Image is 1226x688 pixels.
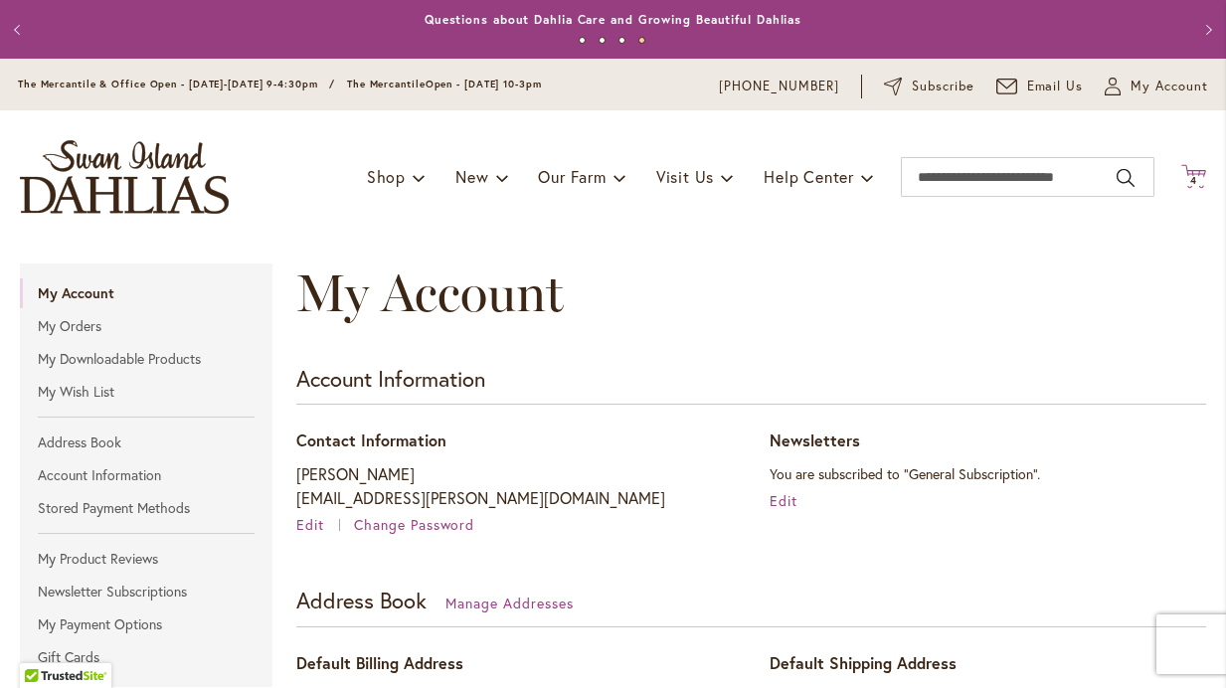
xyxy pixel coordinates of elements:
[426,78,542,90] span: Open - [DATE] 10-3pm
[296,515,324,534] span: Edit
[770,430,860,450] span: Newsletters
[296,261,564,324] span: My Account
[354,515,475,534] a: Change Password
[618,37,625,44] button: 3 of 4
[296,586,427,614] strong: Address Book
[296,462,733,510] p: [PERSON_NAME] [EMAIL_ADDRESS][PERSON_NAME][DOMAIN_NAME]
[770,652,957,673] span: Default Shipping Address
[425,12,801,27] a: Questions about Dahlia Care and Growing Beautiful Dahlias
[770,462,1206,486] p: You are subscribed to "General Subscription".
[912,77,974,96] span: Subscribe
[296,364,485,393] strong: Account Information
[20,493,272,523] a: Stored Payment Methods
[20,577,272,606] a: Newsletter Subscriptions
[455,166,488,187] span: New
[296,430,446,450] span: Contact Information
[20,140,229,214] a: store logo
[1190,174,1197,187] span: 4
[18,78,426,90] span: The Mercantile & Office Open - [DATE]-[DATE] 9-4:30pm / The Mercantile
[20,311,272,341] a: My Orders
[1027,77,1084,96] span: Email Us
[1186,10,1226,50] button: Next
[638,37,645,44] button: 4 of 4
[764,166,854,187] span: Help Center
[367,166,406,187] span: Shop
[656,166,714,187] span: Visit Us
[20,377,272,407] a: My Wish List
[20,428,272,457] a: Address Book
[538,166,606,187] span: Our Farm
[20,544,272,574] a: My Product Reviews
[1131,77,1208,96] span: My Account
[445,594,574,612] a: Manage Addresses
[20,609,272,639] a: My Payment Options
[996,77,1084,96] a: Email Us
[719,77,839,96] a: [PHONE_NUMBER]
[884,77,974,96] a: Subscribe
[20,460,272,490] a: Account Information
[15,617,71,673] iframe: Launch Accessibility Center
[296,652,463,673] span: Default Billing Address
[20,642,272,672] a: Gift Cards
[770,491,797,510] a: Edit
[20,278,272,308] strong: My Account
[296,515,350,534] a: Edit
[1105,77,1208,96] button: My Account
[579,37,586,44] button: 1 of 4
[599,37,606,44] button: 2 of 4
[1181,164,1206,191] button: 4
[20,344,272,374] a: My Downloadable Products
